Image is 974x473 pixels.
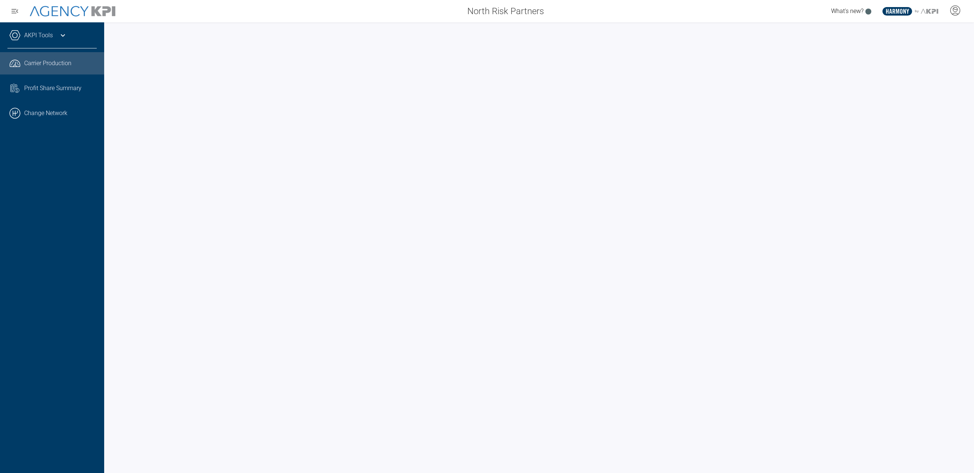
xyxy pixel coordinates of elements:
a: AKPI Tools [24,31,53,40]
span: What's new? [831,7,864,15]
span: Carrier Production [24,59,71,68]
span: North Risk Partners [467,4,544,18]
img: AgencyKPI [30,6,115,17]
span: Profit Share Summary [24,84,81,93]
